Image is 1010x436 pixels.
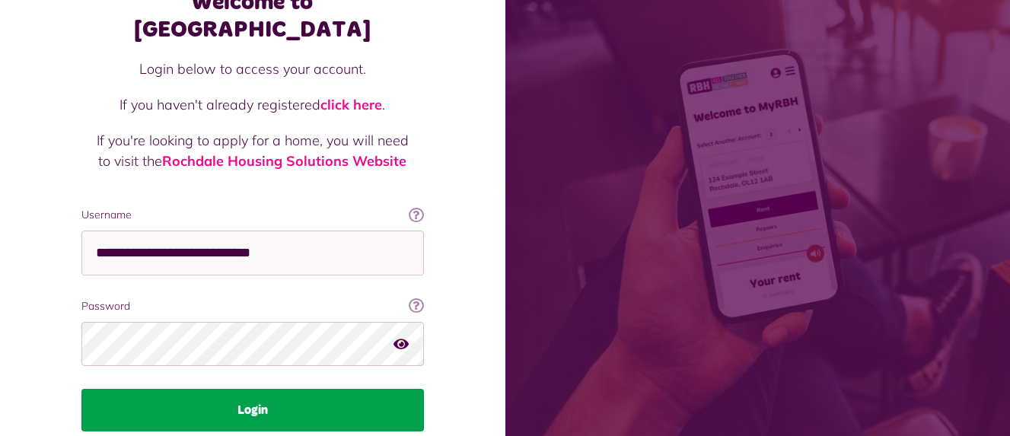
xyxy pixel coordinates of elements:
[97,130,409,171] p: If you're looking to apply for a home, you will need to visit the
[81,389,424,431] button: Login
[162,152,406,170] a: Rochdale Housing Solutions Website
[97,94,409,115] p: If you haven't already registered .
[320,96,382,113] a: click here
[81,207,424,223] label: Username
[97,59,409,79] p: Login below to access your account.
[81,298,424,314] label: Password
